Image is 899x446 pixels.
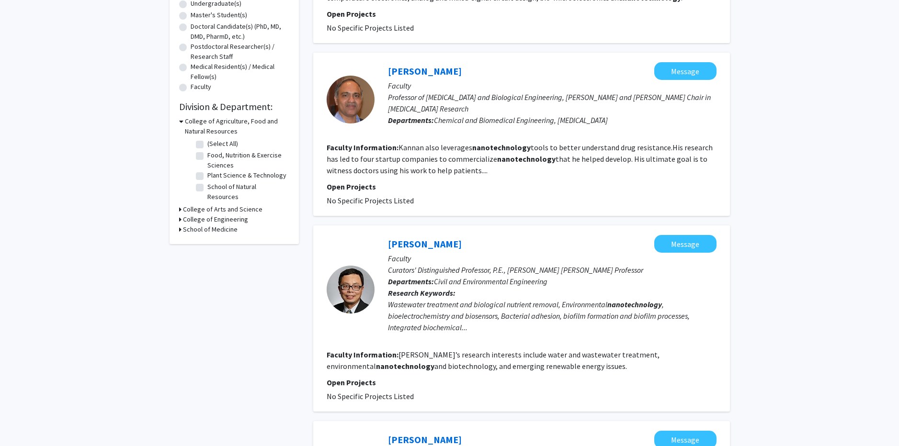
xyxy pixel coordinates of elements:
iframe: Chat [7,403,41,439]
button: Message Raghuraman Kannan [654,62,717,80]
b: Departments: [388,277,434,286]
label: Plant Science & Technology [207,170,286,180]
b: Faculty Information: [327,143,398,152]
a: [PERSON_NAME] [388,238,462,250]
p: Open Projects [327,181,717,192]
h3: College of Agriculture, Food and Natural Resources [185,116,289,136]
b: Faculty Information: [327,350,398,359]
label: Medical Resident(s) / Medical Fellow(s) [191,62,289,82]
span: Chemical and Biomedical Engineering, [MEDICAL_DATA] [434,115,608,125]
span: No Specific Projects Listed [327,391,414,401]
span: No Specific Projects Listed [327,23,414,33]
h2: Division & Department: [179,101,289,112]
b: nanotechnology [497,154,556,164]
label: School of Natural Resources [207,182,287,202]
p: Open Projects [327,377,717,388]
a: [PERSON_NAME] [388,65,462,77]
button: Message Zhiqiang Hu [654,235,717,253]
fg-read-more: [PERSON_NAME]’s research interests include water and wastewater treatment, environmental and biot... [327,350,660,371]
label: Doctoral Candidate(s) (PhD, MD, DMD, PharmD, etc.) [191,22,289,42]
h3: College of Arts and Science [183,204,262,214]
b: nanotechnology [607,300,662,309]
label: Food, Nutrition & Exercise Sciences [207,150,287,170]
fg-read-more: Kannan also leverages tools to better understand drug resistance.His research has led to four sta... [327,143,713,175]
label: Faculty [191,82,211,92]
label: Postdoctoral Researcher(s) / Research Staff [191,42,289,62]
b: nanotechnology [376,361,434,371]
span: Civil and Environmental Engineering [434,277,547,286]
p: Faculty [388,253,717,264]
p: Faculty [388,80,717,91]
label: (Select All) [207,139,238,149]
span: No Specific Projects Listed [327,196,414,205]
p: Curators' Distinguished Professor, P.E., [PERSON_NAME] [PERSON_NAME] Professor [388,264,717,276]
div: Wastewater treatment and biological nutrient removal, Environmental , bioelectrochemistry and bio... [388,299,717,333]
h3: School of Medicine [183,224,238,234]
h3: College of Engineering [183,214,248,224]
p: Open Projects [327,8,717,20]
b: Departments: [388,115,434,125]
b: nanotechnology [472,143,531,152]
p: Professor of [MEDICAL_DATA] and Biological Engineering, [PERSON_NAME] and [PERSON_NAME] Chair in ... [388,91,717,114]
b: Research Keywords: [388,288,455,298]
label: Master's Student(s) [191,10,247,20]
a: [PERSON_NAME] [388,434,462,446]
